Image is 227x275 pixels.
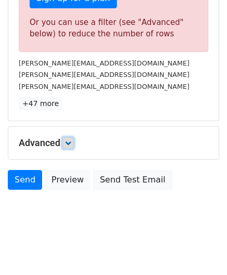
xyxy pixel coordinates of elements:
div: Or you can use a filter (see "Advanced" below) to reduce the number of rows [30,17,197,40]
small: [PERSON_NAME][EMAIL_ADDRESS][DOMAIN_NAME] [19,59,190,67]
a: +47 more [19,97,62,110]
iframe: Chat Widget [175,225,227,275]
small: [PERSON_NAME][EMAIL_ADDRESS][DOMAIN_NAME] [19,71,190,78]
a: Send [8,170,42,190]
small: [PERSON_NAME][EMAIL_ADDRESS][DOMAIN_NAME] [19,83,190,90]
a: Preview [45,170,90,190]
h5: Advanced [19,137,208,149]
a: Send Test Email [93,170,172,190]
